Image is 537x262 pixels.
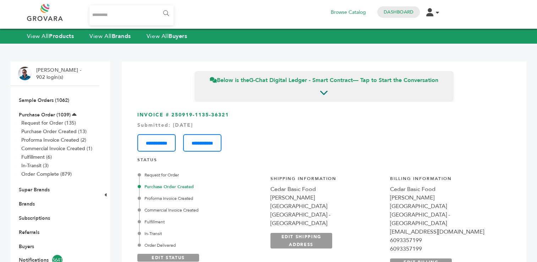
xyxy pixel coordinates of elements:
div: [GEOGRAPHIC_DATA] [390,202,503,211]
a: Commercial Invoice Created (1) [21,145,92,152]
a: Brands [19,201,35,207]
a: Request for Order (135) [21,120,76,126]
div: Cedar Basic Food [270,185,383,193]
div: [GEOGRAPHIC_DATA] [270,202,383,211]
a: Buyers [19,243,34,250]
a: Fulfillment (6) [21,154,52,160]
a: EDIT SHIPPING ADDRESS [270,233,332,249]
div: [GEOGRAPHIC_DATA] - [GEOGRAPHIC_DATA] [390,211,503,228]
div: In-Transit [139,230,263,237]
div: [PERSON_NAME] [270,193,383,202]
div: [GEOGRAPHIC_DATA] - [GEOGRAPHIC_DATA] [270,211,383,228]
div: Proforma Invoice Created [139,195,263,202]
a: Sample Orders (1062) [19,97,69,104]
a: Super Brands [19,186,50,193]
a: Browse Catalog [331,9,366,16]
h4: Billing Information [390,176,503,185]
a: Purchase Order (1039) [19,111,71,118]
h4: STATUS [137,157,511,167]
div: Purchase Order Created [139,184,263,190]
div: 6093357199 [390,245,503,253]
li: [PERSON_NAME] - 902 login(s) [36,67,83,81]
strong: Products [49,32,74,40]
div: [PERSON_NAME] [390,193,503,202]
a: View AllBrands [89,32,131,40]
div: Commercial Invoice Created [139,207,263,213]
a: In-Transit (3) [21,162,49,169]
a: Dashboard [384,9,413,15]
div: Cedar Basic Food [390,185,503,193]
a: Purchase Order Created (13) [21,128,87,135]
strong: Buyers [169,32,187,40]
strong: Brands [112,32,131,40]
div: [EMAIL_ADDRESS][DOMAIN_NAME] [390,228,503,236]
a: Referrals [19,229,39,236]
a: Order Complete (879) [21,171,72,178]
a: Subscriptions [19,215,50,222]
a: EDIT STATUS [137,254,199,262]
a: Proforma Invoice Created (2) [21,137,86,143]
a: View AllBuyers [147,32,187,40]
div: Submitted: [DATE] [137,122,511,129]
div: Fulfillment [139,219,263,225]
h3: INVOICE # 250919-1135-36321 [137,111,511,152]
a: View AllProducts [27,32,74,40]
span: Below is the — Tap to Start the Conversation [210,76,438,84]
input: Search... [89,5,174,25]
div: Order Delivered [139,242,263,249]
div: Request for Order [139,172,263,178]
h4: Shipping Information [270,176,383,185]
strong: G-Chat Digital Ledger - Smart Contract [249,76,353,84]
div: 6093357199 [390,236,503,245]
